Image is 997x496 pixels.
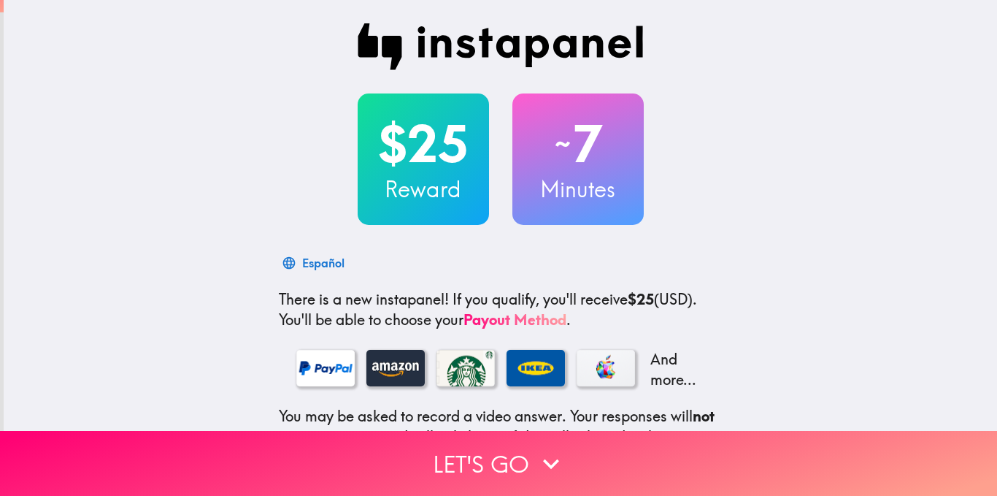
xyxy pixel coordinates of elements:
span: There is a new instapanel! [279,290,449,308]
h2: $25 [358,114,489,174]
b: $25 [628,290,654,308]
a: Payout Method [463,310,566,329]
h3: Reward [358,174,489,205]
img: Instapanel [358,23,644,70]
button: Español [279,248,350,278]
span: ~ [553,122,573,166]
div: Español [302,253,344,273]
h3: Minutes [512,174,644,205]
p: You may be asked to record a video answer. Your responses will and will only be confidentially sh... [279,406,723,488]
p: And more... [647,349,705,390]
p: If you qualify, you'll receive (USD) . You'll be able to choose your . [279,289,723,330]
h2: 7 [512,114,644,174]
